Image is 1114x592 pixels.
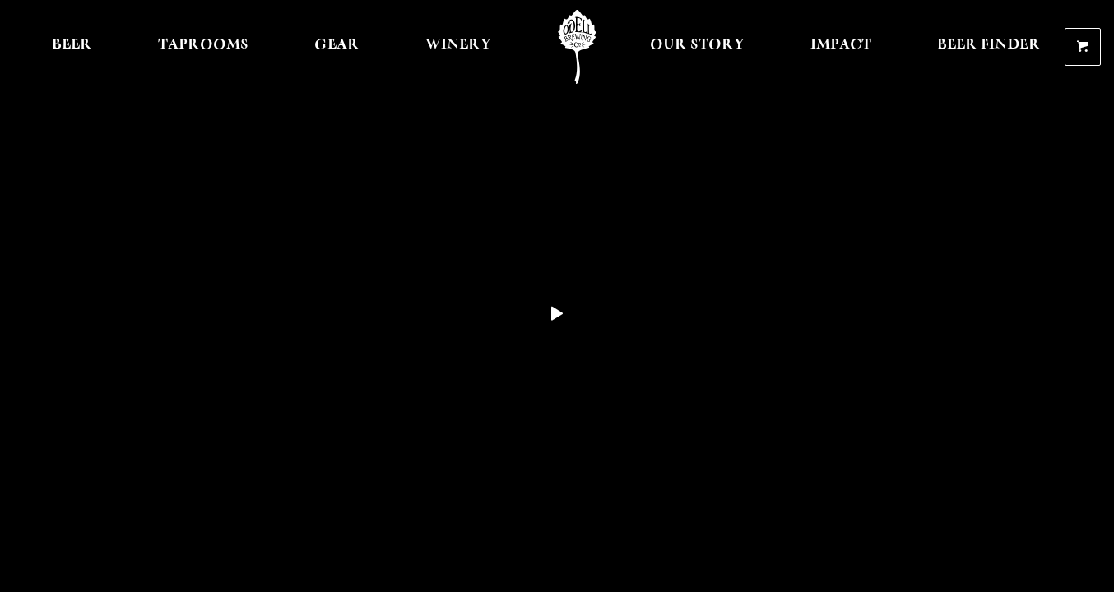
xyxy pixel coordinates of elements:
[158,39,248,52] span: Taprooms
[147,10,259,84] a: Taprooms
[314,39,360,52] span: Gear
[304,10,370,84] a: Gear
[810,39,871,52] span: Impact
[425,39,491,52] span: Winery
[415,10,502,84] a: Winery
[41,10,103,84] a: Beer
[650,39,745,52] span: Our Story
[639,10,755,84] a: Our Story
[546,10,608,84] a: Odell Home
[800,10,882,84] a: Impact
[52,39,92,52] span: Beer
[937,39,1041,52] span: Beer Finder
[926,10,1051,84] a: Beer Finder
